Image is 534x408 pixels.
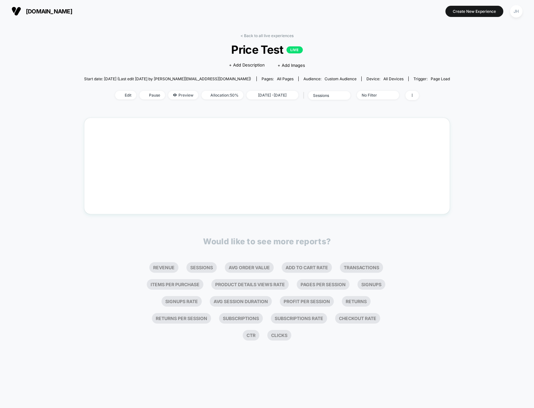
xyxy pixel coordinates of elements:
li: Returns [342,296,371,307]
li: Ctr [243,330,259,341]
span: Custom Audience [325,76,357,81]
div: No Filter [362,93,387,98]
li: Checkout Rate [335,313,380,324]
div: sessions [313,93,339,98]
span: Price Test [102,43,432,56]
li: Subscriptions [219,313,263,324]
p: LIVE [287,46,302,53]
li: Sessions [186,262,217,273]
li: Pages Per Session [297,279,349,290]
span: Preview [168,91,198,99]
span: Start date: [DATE] (Last edit [DATE] by [PERSON_NAME][EMAIL_ADDRESS][DOMAIN_NAME]) [84,76,251,81]
button: Create New Experience [445,6,503,17]
li: Avg Session Duration [210,296,272,307]
div: Audience: [303,76,357,81]
li: Subscriptions Rate [271,313,327,324]
span: Pause [139,91,165,99]
span: Device: [361,76,408,81]
img: Visually logo [12,6,21,16]
span: [DATE] - [DATE] [247,91,298,99]
li: Profit Per Session [280,296,334,307]
li: Product Details Views Rate [211,279,289,290]
li: Revenue [149,262,178,273]
li: Clicks [267,330,291,341]
span: all devices [383,76,404,81]
li: Avg Order Value [225,262,274,273]
div: JH [510,5,522,18]
li: Add To Cart Rate [282,262,332,273]
span: Edit [115,91,136,99]
p: Would like to see more reports? [203,237,331,246]
li: Items Per Purchase [147,279,203,290]
span: Allocation: 50% [201,91,243,99]
li: Signups Rate [161,296,202,307]
a: < Back to all live experiences [240,33,294,38]
div: Trigger: [413,76,450,81]
button: [DOMAIN_NAME] [10,6,74,16]
li: Returns Per Session [152,313,211,324]
span: [DOMAIN_NAME] [26,8,72,15]
span: Page Load [431,76,450,81]
li: Signups [357,279,385,290]
button: JH [508,5,524,18]
span: all pages [277,76,294,81]
span: + Add Images [278,63,305,68]
div: Pages: [262,76,294,81]
span: + Add Description [229,62,265,68]
span: | [302,91,308,100]
li: Transactions [340,262,383,273]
